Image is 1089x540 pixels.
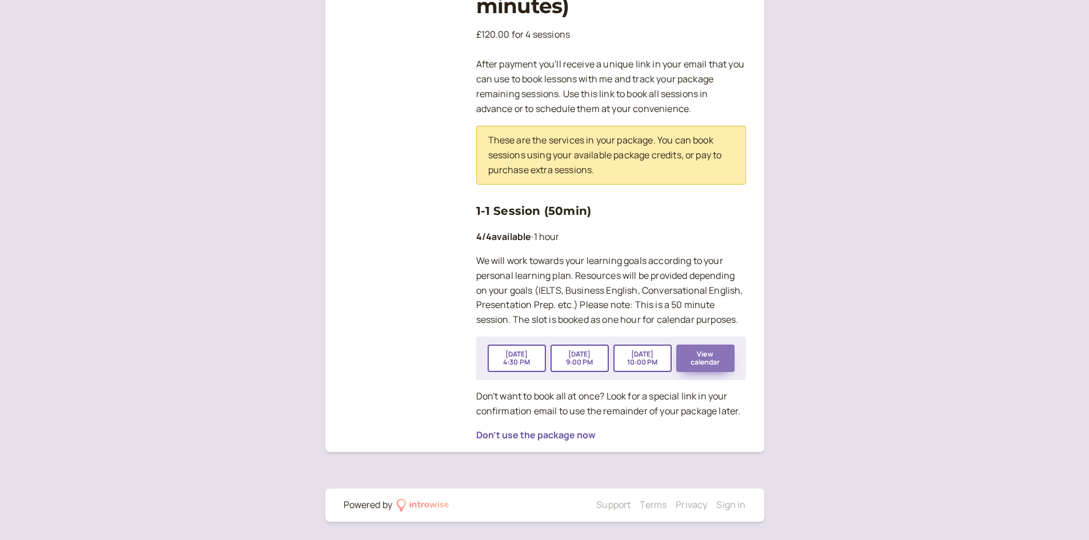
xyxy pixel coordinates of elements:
[476,230,746,245] p: 1 hour
[476,389,746,419] p: Don't want to book all at once? Look for a special link in your confirmation email to use the rem...
[596,498,631,511] a: Support
[676,345,735,372] button: View calendar
[716,498,745,511] a: Sign in
[676,498,707,511] a: Privacy
[476,202,746,220] h3: 1-1 Session (50min)
[397,498,450,513] a: introwise
[476,27,746,116] p: £120.00 for 4 sessions After payment you'll receive a unique link in your email that you can use ...
[551,345,609,372] button: [DATE]9:00 PM
[476,254,746,328] p: We will work towards your learning goals according to your personal learning plan. Resources will...
[488,133,734,178] p: These are the services in your package. You can book sessions using your available package credit...
[344,498,393,513] div: Powered by
[488,345,546,372] button: [DATE]4:30 PM
[531,230,533,243] span: ·
[640,498,667,511] a: Terms
[476,430,596,440] button: Don't use the package now
[476,230,532,243] b: 4 / 4 available
[409,498,449,513] div: introwise
[613,345,672,372] button: [DATE]10:00 PM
